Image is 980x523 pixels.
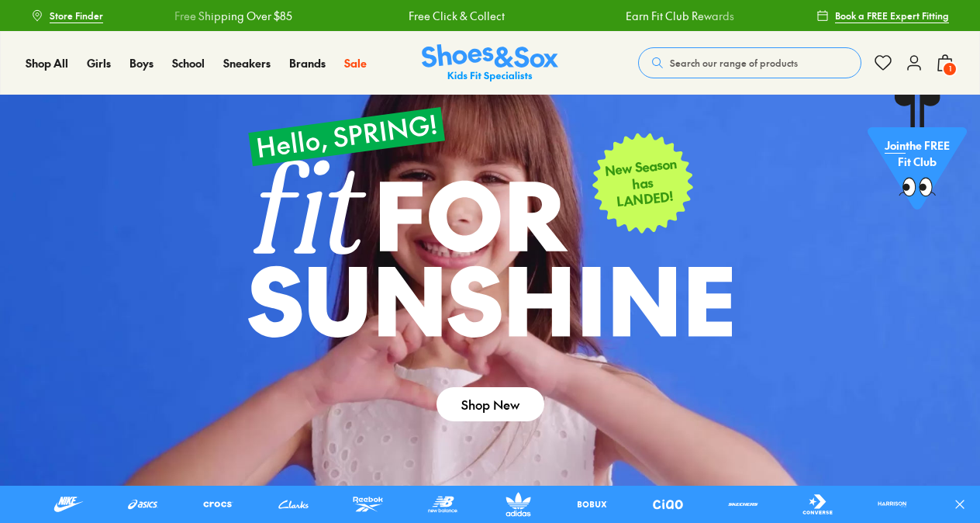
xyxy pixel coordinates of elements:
img: SNS_Logo_Responsive.svg [422,44,558,82]
a: Shop All [26,55,68,71]
a: Shoes & Sox [422,44,558,82]
a: Sneakers [223,55,271,71]
a: Free Click & Collect [407,8,503,24]
a: Store Finder [31,2,103,29]
a: School [172,55,205,71]
p: the FREE Fit Club [868,125,967,182]
button: Search our range of products [638,47,861,78]
a: Shop New [437,387,544,421]
span: Join [885,137,906,153]
span: Search our range of products [670,56,798,70]
button: 1 [936,46,954,80]
span: Book a FREE Expert Fitting [835,9,949,23]
a: Free Shipping Over $85 [173,8,291,24]
a: Earn Fit Club Rewards [624,8,733,24]
span: 1 [942,61,958,77]
a: Sale [344,55,367,71]
a: Boys [129,55,154,71]
a: Girls [87,55,111,71]
span: Store Finder [50,9,103,23]
a: Jointhe FREE Fit Club [868,94,967,218]
a: Book a FREE Expert Fitting [816,2,949,29]
a: Brands [289,55,326,71]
